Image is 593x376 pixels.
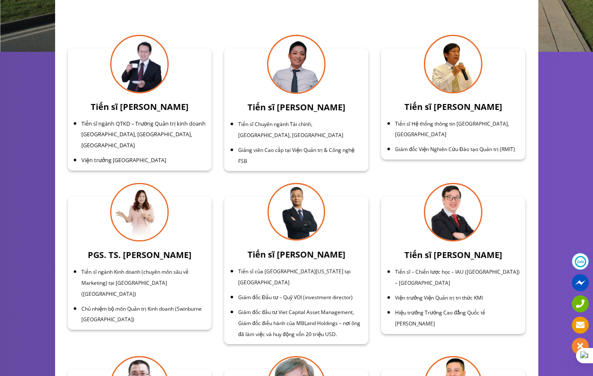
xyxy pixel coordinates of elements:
h3: Tiến sĩ [PERSON_NAME] [386,100,520,114]
span: Giảng viên Cao cấp tại Viện Quản trị & Công nghệ FSB [238,146,354,165]
span: Tiến sĩ – Chiến lược học – IAU ([GEOGRAPHIC_DATA]) – [GEOGRAPHIC_DATA] [395,268,520,286]
span: Tiến sĩ của [GEOGRAPHIC_DATA][US_STATE] tại [GEOGRAPHIC_DATA] [238,268,351,286]
span: Tiến sĩ [PERSON_NAME] [404,249,502,261]
span: Viện trưởng Viện Quản trị tri thức KMI [395,294,483,301]
span: Tiến sĩ ngành Kinh doanh (chuyên môn sâu về Marketing) tại [GEOGRAPHIC_DATA] ([GEOGRAPHIC_DATA]) [81,268,189,297]
span: Chủ nhiệm bộ môn Quản trị Kinh doanh (Swinburne [GEOGRAPHIC_DATA]) [81,305,202,323]
span: Tiến sĩ Chuyên ngành Tài chính, [GEOGRAPHIC_DATA], [GEOGRAPHIC_DATA] [238,121,343,139]
span: Giám đốc Đầu tư – Quỹ VOI (investment director) [238,294,352,301]
h3: Tiến sĩ [PERSON_NAME] [229,101,363,114]
b: Tiến sĩ [PERSON_NAME] [91,101,189,112]
h3: PGS. TS. [PERSON_NAME] [73,248,207,262]
span: Tiến sĩ [PERSON_NAME] [248,248,345,260]
span: Tiến sĩ Hệ thống thông tin [GEOGRAPHIC_DATA], [GEOGRAPHIC_DATA] [395,120,509,138]
span: Giám đốc đầu tư Viet Capital Asset Management, Giám đốc điều hành của MBLand Holdings – nơi ông đ... [238,309,360,337]
span: Hiệu trưởng Trường Cao đẳng Quốc tế [PERSON_NAME] [395,309,485,327]
span: Viện trưởng [GEOGRAPHIC_DATA] [81,156,166,164]
span: Tiến sĩ ngành QTKD – Trường Quản trị kinh doanh [GEOGRAPHIC_DATA], [GEOGRAPHIC_DATA], [GEOGRAPHIC... [81,120,206,149]
span: Giám đốc Viện Nghiên Cứu Đào tạo Quản trị (RMIT) [395,146,515,153]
